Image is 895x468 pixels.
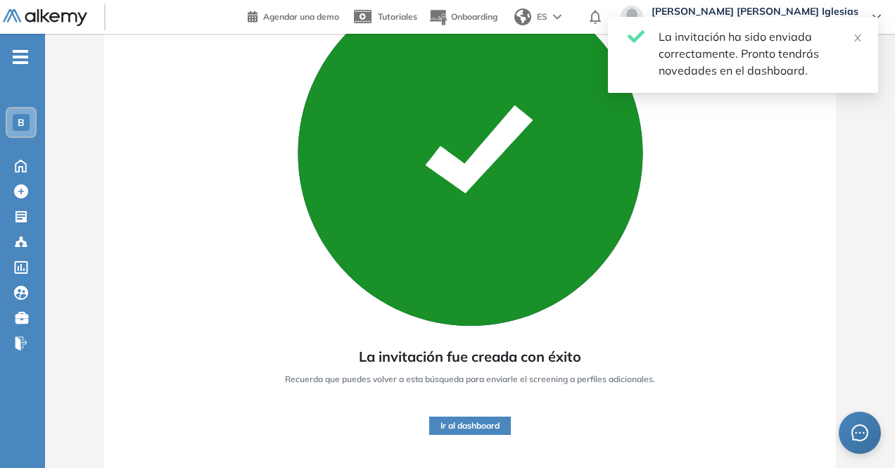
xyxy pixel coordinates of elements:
[851,424,868,441] span: message
[359,346,581,367] span: La invitación fue creada con éxito
[18,117,25,128] span: B
[514,8,531,25] img: world
[13,56,28,58] i: -
[429,417,511,435] button: Ir al dashboard
[451,11,497,22] span: Onboarding
[537,11,547,23] span: ES
[853,33,863,43] span: close
[263,11,339,22] span: Agendar una demo
[429,2,497,32] button: Onboarding
[659,28,861,79] div: La invitación ha sido enviada correctamente. Pronto tendrás novedades en el dashboard.
[553,14,561,20] img: arrow
[652,6,858,17] span: [PERSON_NAME] [PERSON_NAME] Iglesias
[378,11,417,22] span: Tutoriales
[3,9,87,27] img: Logo
[248,7,339,24] a: Agendar una demo
[285,373,655,386] span: Recuerda que puedes volver a esta búsqueda para enviarle el screening a perfiles adicionales.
